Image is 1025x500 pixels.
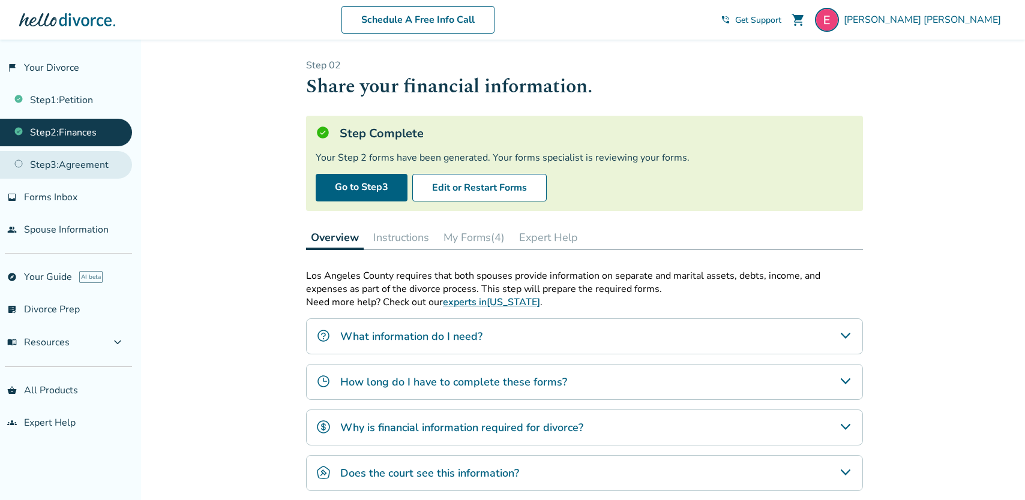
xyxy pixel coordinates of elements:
button: Edit or Restart Forms [412,174,547,201]
span: menu_book [7,338,17,347]
a: experts in[US_STATE] [443,296,540,309]
p: Need more help? Check out our . [306,296,863,309]
h4: What information do I need? [340,329,482,344]
button: Expert Help [514,225,583,249]
img: Does the court see this information? [316,465,331,480]
span: flag_2 [7,63,17,73]
img: Erica Escalante [815,8,839,32]
button: My Forms(4) [439,225,509,249]
p: Los Angeles County requires that both spouses provide information on separate and marital assets,... [306,269,863,296]
div: Does the court see this information? [306,455,863,491]
span: Resources [7,336,70,349]
span: explore [7,272,17,282]
iframe: Chat Widget [965,442,1025,500]
a: phone_in_talkGet Support [721,14,781,26]
span: Forms Inbox [24,191,77,204]
h4: Does the court see this information? [340,465,519,481]
h1: Share your financial information. [306,72,863,101]
span: [PERSON_NAME] [PERSON_NAME] [844,13,1006,26]
span: AI beta [79,271,103,283]
img: How long do I have to complete these forms? [316,374,331,388]
h4: Why is financial information required for divorce? [340,420,583,435]
div: Why is financial information required for divorce? [306,409,863,445]
span: phone_in_talk [721,15,730,25]
img: What information do I need? [316,329,331,343]
span: shopping_cart [791,13,805,27]
span: Get Support [735,14,781,26]
span: expand_more [110,335,125,350]
button: Instructions [368,225,434,249]
p: Step 0 2 [306,59,863,72]
span: people [7,225,17,234]
button: Overview [306,225,364,250]
a: Go to Step3 [316,174,407,201]
div: How long do I have to complete these forms? [306,364,863,400]
span: list_alt_check [7,305,17,314]
h5: Step Complete [340,125,424,141]
h4: How long do I have to complete these forms? [340,374,567,390]
span: shopping_basket [7,385,17,395]
div: What information do I need? [306,318,863,354]
a: Schedule A Free Info Call [341,6,494,34]
span: groups [7,418,17,427]
img: Why is financial information required for divorce? [316,420,331,434]
div: Your Step 2 forms have been generated. Your forms specialist is reviewing your forms. [316,151,853,164]
span: inbox [7,192,17,202]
